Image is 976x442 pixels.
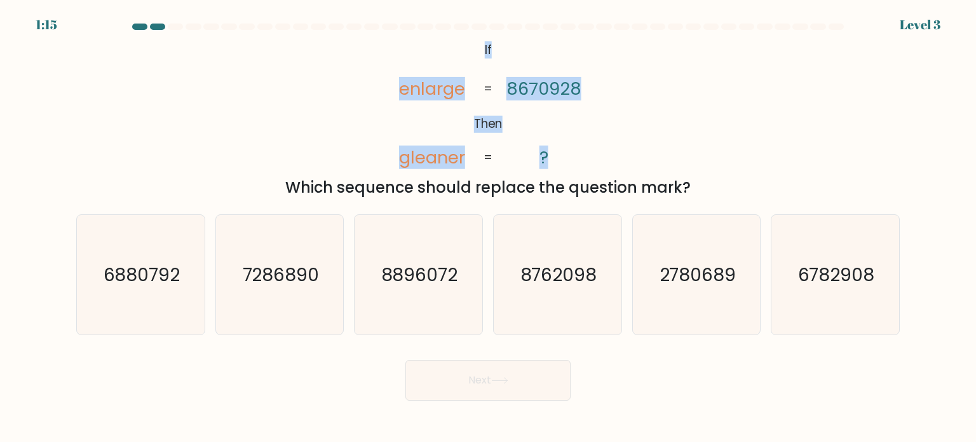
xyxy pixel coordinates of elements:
[798,261,875,287] text: 6782908
[84,176,892,199] div: Which sequence should replace the question mark?
[484,80,492,97] tspan: =
[484,149,492,167] tspan: =
[399,146,465,169] tspan: gleaner
[659,261,736,287] text: 2780689
[506,77,581,100] tspan: 8670928
[405,360,571,401] button: Next
[242,261,319,287] text: 7286890
[520,261,597,287] text: 8762098
[539,146,548,169] tspan: ?
[36,15,57,34] div: 1:15
[381,261,458,287] text: 8896072
[485,41,492,59] tspan: If
[104,261,180,287] text: 6880792
[474,116,503,133] tspan: Then
[381,38,595,171] svg: @import url('[URL][DOMAIN_NAME]);
[399,77,465,100] tspan: enlarge
[900,15,940,34] div: Level 3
